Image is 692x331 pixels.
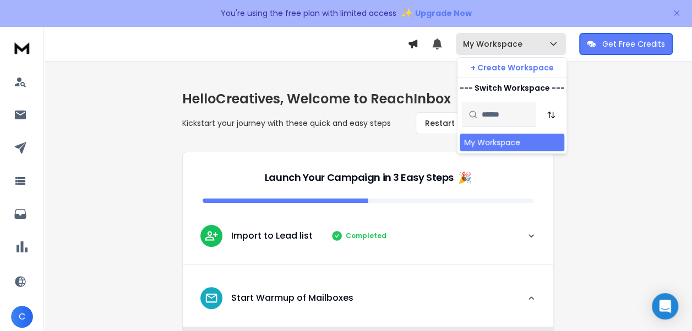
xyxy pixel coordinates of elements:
[231,229,313,242] p: Import to Lead list
[401,5,413,21] span: ✨
[464,137,520,148] div: My Workspace
[540,104,562,126] button: Sort by Sort A-Z
[416,112,485,134] button: Restart Tour
[346,231,386,240] p: Completed
[579,33,673,55] button: Get Free Credits
[221,8,396,19] p: You're using the free plan with limited access
[11,306,33,328] button: C
[204,229,219,242] img: lead
[182,118,391,129] p: Kickstart your journey with these quick and easy steps
[415,8,472,19] span: Upgrade Now
[231,291,353,305] p: Start Warmup of Mailboxes
[471,62,554,73] p: + Create Workspace
[204,291,219,305] img: lead
[401,2,472,24] button: ✨Upgrade Now
[460,82,565,93] p: --- Switch Workspace ---
[652,293,678,319] div: Open Intercom Messenger
[458,170,472,185] span: 🎉
[183,216,553,264] button: leadImport to Lead listCompleted
[183,278,553,327] button: leadStart Warmup of Mailboxes
[265,170,454,185] p: Launch Your Campaign in 3 Easy Steps
[182,90,554,108] h1: Hello Creatives , Welcome to ReachInbox
[457,58,566,78] button: + Create Workspace
[602,38,665,49] p: Get Free Credits
[463,38,527,49] p: My Workspace
[11,37,33,58] img: logo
